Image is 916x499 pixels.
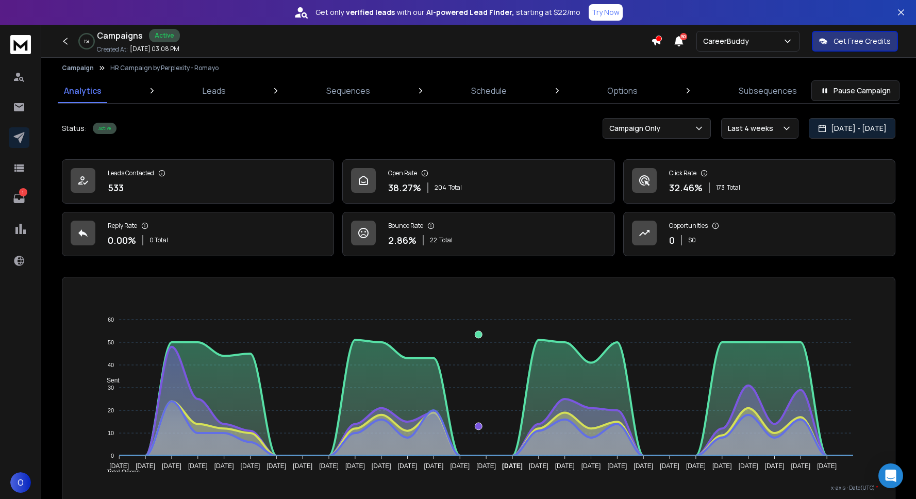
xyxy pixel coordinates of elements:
tspan: [DATE] [739,462,758,470]
p: Get only with our starting at $22/mo [315,7,580,18]
span: 50 [680,33,687,40]
p: Campaign Only [609,123,664,134]
span: 22 [430,236,437,244]
strong: verified leads [346,7,395,18]
a: Options [601,78,644,103]
span: Total Opens [99,469,140,476]
p: Get Free Credits [834,36,891,46]
a: Analytics [58,78,108,103]
tspan: [DATE] [660,462,679,470]
tspan: [DATE] [345,462,365,470]
p: 533 [108,180,124,195]
tspan: [DATE] [555,462,575,470]
a: Open Rate38.27%204Total [342,159,614,204]
button: Try Now [589,4,623,21]
p: Sequences [326,85,370,97]
tspan: [DATE] [372,462,391,470]
p: Status: [62,123,87,134]
tspan: 60 [108,317,114,323]
p: Reply Rate [108,222,137,230]
tspan: 50 [108,339,114,345]
p: Bounce Rate [388,222,423,230]
a: Sequences [320,78,376,103]
p: Opportunities [669,222,708,230]
span: Total [727,184,740,192]
a: Click Rate32.46%173Total [623,159,895,204]
tspan: [DATE] [240,462,260,470]
a: Reply Rate0.00%0 Total [62,212,334,256]
button: Campaign [62,64,94,72]
tspan: [DATE] [686,462,706,470]
tspan: [DATE] [319,462,339,470]
span: Total [448,184,462,192]
p: Analytics [64,85,102,97]
img: logo [10,35,31,54]
div: Active [93,123,116,134]
tspan: 20 [108,407,114,413]
tspan: [DATE] [765,462,785,470]
p: x-axis : Date(UTC) [79,484,878,492]
tspan: [DATE] [424,462,444,470]
p: 32.46 % [669,180,703,195]
tspan: [DATE] [817,462,837,470]
tspan: [DATE] [398,462,418,470]
a: Leads Contacted533 [62,159,334,204]
tspan: [DATE] [109,462,129,470]
h1: Campaigns [97,29,143,42]
tspan: [DATE] [162,462,181,470]
p: Schedule [471,85,507,97]
p: HR Campaign by Perplexity - Romayo [110,64,219,72]
span: Total [439,236,453,244]
p: CareerBuddy [703,36,753,46]
p: Subsequences [739,85,797,97]
tspan: 40 [108,362,114,368]
tspan: [DATE] [293,462,312,470]
p: $ 0 [688,236,696,244]
span: Sent [99,377,120,384]
button: Pause Campaign [811,80,900,101]
tspan: [DATE] [608,462,627,470]
button: O [10,472,31,493]
tspan: 30 [108,385,114,391]
tspan: [DATE] [188,462,208,470]
tspan: [DATE] [502,462,523,470]
p: Try Now [592,7,620,18]
tspan: [DATE] [529,462,548,470]
p: Last 4 weeks [728,123,777,134]
p: Created At: [97,45,128,54]
tspan: 0 [111,453,114,459]
tspan: [DATE] [214,462,234,470]
p: Leads [203,85,226,97]
tspan: [DATE] [581,462,601,470]
div: Open Intercom Messenger [878,463,903,488]
button: [DATE] - [DATE] [809,118,895,139]
a: Leads [196,78,232,103]
p: 1 % [84,38,89,44]
tspan: [DATE] [634,462,653,470]
button: Get Free Credits [812,31,898,52]
tspan: [DATE] [712,462,732,470]
p: Leads Contacted [108,169,154,177]
tspan: [DATE] [267,462,286,470]
span: 204 [435,184,446,192]
p: Options [607,85,638,97]
span: 173 [716,184,725,192]
p: 0.00 % [108,233,136,247]
a: 1 [9,188,29,209]
p: Open Rate [388,169,417,177]
p: Click Rate [669,169,696,177]
strong: AI-powered Lead Finder, [426,7,514,18]
a: Opportunities0$0 [623,212,895,256]
tspan: 10 [108,430,114,436]
tspan: [DATE] [476,462,496,470]
p: 0 Total [149,236,168,244]
a: Bounce Rate2.86%22Total [342,212,614,256]
p: 1 [19,188,27,196]
p: 0 [669,233,675,247]
div: Active [149,29,180,42]
tspan: [DATE] [136,462,155,470]
a: Subsequences [732,78,803,103]
a: Schedule [465,78,513,103]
